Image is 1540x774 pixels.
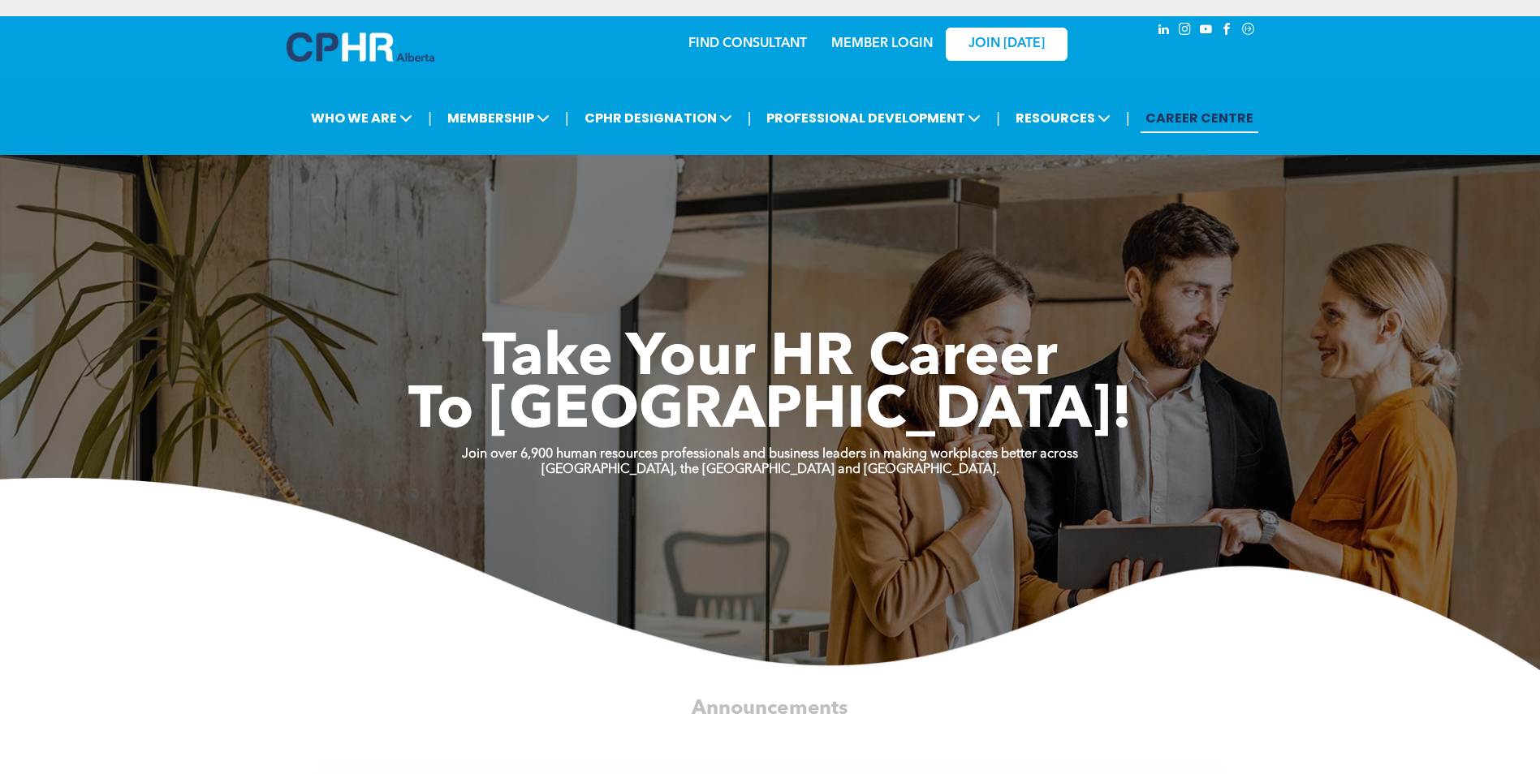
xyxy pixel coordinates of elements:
strong: [GEOGRAPHIC_DATA], the [GEOGRAPHIC_DATA] and [GEOGRAPHIC_DATA]. [541,463,999,476]
li: | [1126,101,1130,135]
a: instagram [1176,20,1194,42]
span: RESOURCES [1011,103,1115,133]
span: CPHR DESIGNATION [580,103,737,133]
span: PROFESSIONAL DEVELOPMENT [761,103,986,133]
span: MEMBERSHIP [442,103,554,133]
span: Take Your HR Career [482,330,1058,389]
a: facebook [1219,20,1236,42]
span: WHO WE ARE [306,103,417,133]
li: | [428,101,432,135]
strong: Join over 6,900 human resources professionals and business leaders in making workplaces better ac... [462,448,1078,461]
a: MEMBER LOGIN [831,37,933,50]
a: JOIN [DATE] [946,28,1068,61]
span: JOIN [DATE] [968,37,1045,52]
img: A blue and white logo for cp alberta [287,32,434,62]
span: To [GEOGRAPHIC_DATA]! [408,383,1132,441]
li: | [996,101,1000,135]
a: Social network [1240,20,1257,42]
li: | [565,101,569,135]
a: FIND CONSULTANT [688,37,807,50]
a: CAREER CENTRE [1141,103,1258,133]
span: Announcements [692,699,848,719]
li: | [748,101,752,135]
a: youtube [1197,20,1215,42]
a: linkedin [1155,20,1173,42]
